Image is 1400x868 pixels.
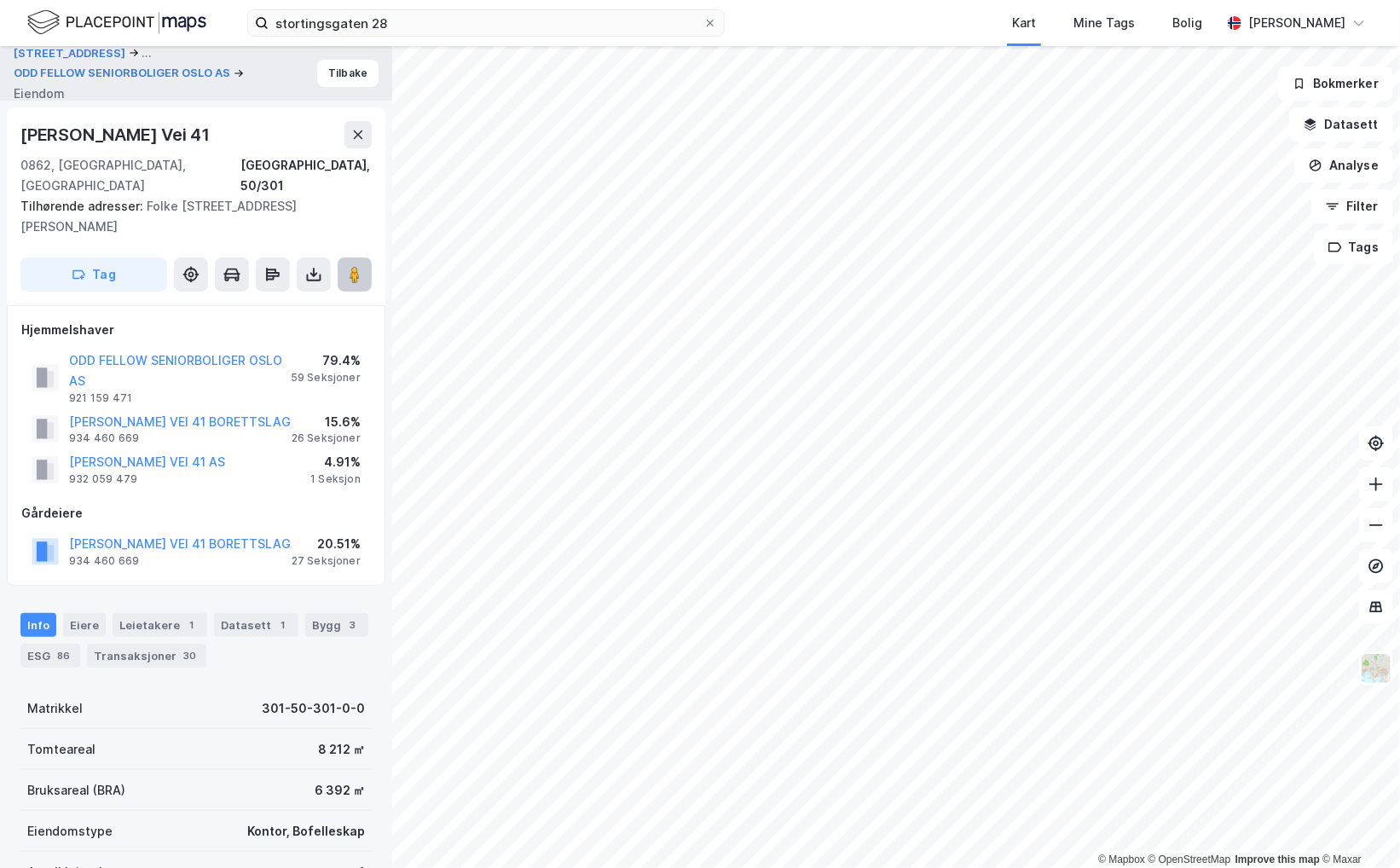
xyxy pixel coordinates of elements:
[20,121,213,148] div: [PERSON_NAME] Vei 41
[69,554,139,568] div: 934 460 669
[27,8,206,38] img: logo.f888ab2527a4732fd821a326f86c7f29.svg
[275,616,292,634] div: 1
[1098,854,1145,865] a: Mapbox
[344,616,362,634] div: 3
[240,155,372,196] div: [GEOGRAPHIC_DATA], 50/301
[1289,107,1393,142] button: Datasett
[20,613,56,637] div: Info
[14,84,65,104] div: Eiendom
[1012,13,1036,33] div: Kart
[1248,13,1345,33] div: [PERSON_NAME]
[69,391,132,405] div: 921 159 471
[1315,786,1400,868] div: Kontrollprogram for chat
[63,613,106,637] div: Eiere
[1278,67,1393,101] button: Bokmerker
[27,780,125,801] div: Bruksareal (BRA)
[317,60,379,87] button: Tilbake
[113,613,207,637] div: Leietakere
[20,644,80,668] div: ESG
[1294,148,1393,182] button: Analyse
[27,821,113,842] div: Eiendomstype
[1148,854,1231,865] a: OpenStreetMap
[292,534,361,554] div: 20.51%
[1360,652,1392,685] img: Z
[318,739,365,760] div: 8 212 ㎡
[69,472,137,486] div: 932 059 479
[87,644,206,668] div: Transaksjoner
[21,320,371,340] div: Hjemmelshaver
[1172,13,1202,33] div: Bolig
[180,647,200,664] div: 30
[247,821,365,842] div: Kontor, Bofelleskap
[54,647,73,664] div: 86
[269,10,703,36] input: Søk på adresse, matrikkel, gårdeiere, leietakere eller personer
[310,472,361,486] div: 1 Seksjon
[310,452,361,472] div: 4.91%
[20,199,147,213] span: Tilhørende adresser:
[20,155,240,196] div: 0862, [GEOGRAPHIC_DATA], [GEOGRAPHIC_DATA]
[69,431,139,445] div: 934 460 669
[14,43,129,63] button: [STREET_ADDRESS]
[20,196,358,237] div: Folke [STREET_ADDRESS][PERSON_NAME]
[291,350,361,371] div: 79.4%
[291,371,361,385] div: 59 Seksjoner
[1315,786,1400,868] iframe: Chat Widget
[1311,189,1393,223] button: Filter
[20,258,167,292] button: Tag
[214,613,298,637] div: Datasett
[315,780,365,801] div: 6 392 ㎡
[292,431,361,445] div: 26 Seksjoner
[27,739,95,760] div: Tomteareal
[1235,854,1320,865] a: Improve this map
[262,698,365,719] div: 301-50-301-0-0
[1073,13,1135,33] div: Mine Tags
[292,412,361,432] div: 15.6%
[21,503,371,524] div: Gårdeiere
[1314,230,1393,264] button: Tags
[142,43,152,63] div: ...
[14,65,234,82] button: ODD FELLOW SENIORBOLIGER OSLO AS
[305,613,368,637] div: Bygg
[292,554,361,568] div: 27 Seksjoner
[183,616,200,634] div: 1
[27,698,83,719] div: Matrikkel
